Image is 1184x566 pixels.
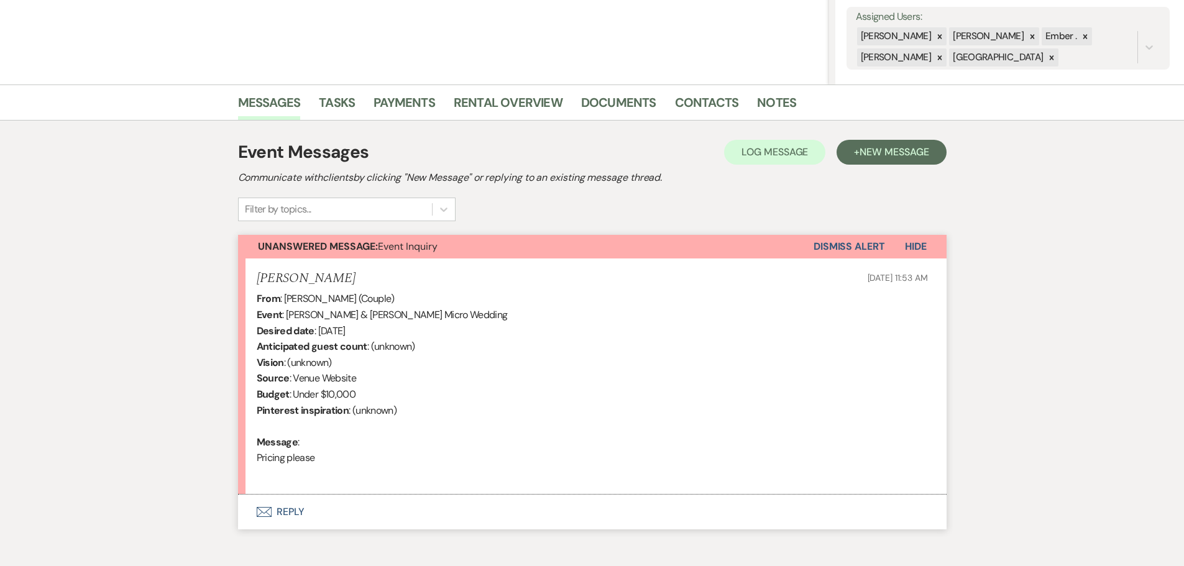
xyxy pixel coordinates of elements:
div: Filter by topics... [245,202,311,217]
b: Source [257,372,290,385]
b: Event [257,308,283,321]
button: Reply [238,495,947,529]
b: Pinterest inspiration [257,404,349,417]
a: Tasks [319,93,355,120]
div: [GEOGRAPHIC_DATA] [949,48,1045,66]
strong: Unanswered Message: [258,240,378,253]
a: Documents [581,93,656,120]
span: Log Message [741,145,808,158]
button: Unanswered Message:Event Inquiry [238,235,814,258]
button: Dismiss Alert [814,235,885,258]
a: Rental Overview [454,93,562,120]
b: Message [257,436,298,449]
a: Notes [757,93,796,120]
span: New Message [860,145,929,158]
button: +New Message [837,140,946,165]
a: Contacts [675,93,739,120]
div: Ember . [1042,27,1079,45]
button: Log Message [724,140,825,165]
span: Event Inquiry [258,240,438,253]
b: Desired date [257,324,314,337]
div: [PERSON_NAME] [857,48,934,66]
a: Payments [374,93,435,120]
b: Budget [257,388,290,401]
span: Hide [905,240,927,253]
h2: Communicate with clients by clicking "New Message" or replying to an existing message thread. [238,170,947,185]
b: From [257,292,280,305]
div: : [PERSON_NAME] (Couple) : [PERSON_NAME] & [PERSON_NAME] Micro Wedding : [DATE] : (unknown) : (un... [257,291,928,482]
a: Messages [238,93,301,120]
h1: Event Messages [238,139,369,165]
div: [PERSON_NAME] [857,27,934,45]
h5: [PERSON_NAME] [257,271,356,286]
b: Vision [257,356,284,369]
b: Anticipated guest count [257,340,367,353]
label: Assigned Users: [856,8,1160,26]
span: [DATE] 11:53 AM [868,272,928,283]
div: [PERSON_NAME] [949,27,1026,45]
button: Hide [885,235,947,258]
